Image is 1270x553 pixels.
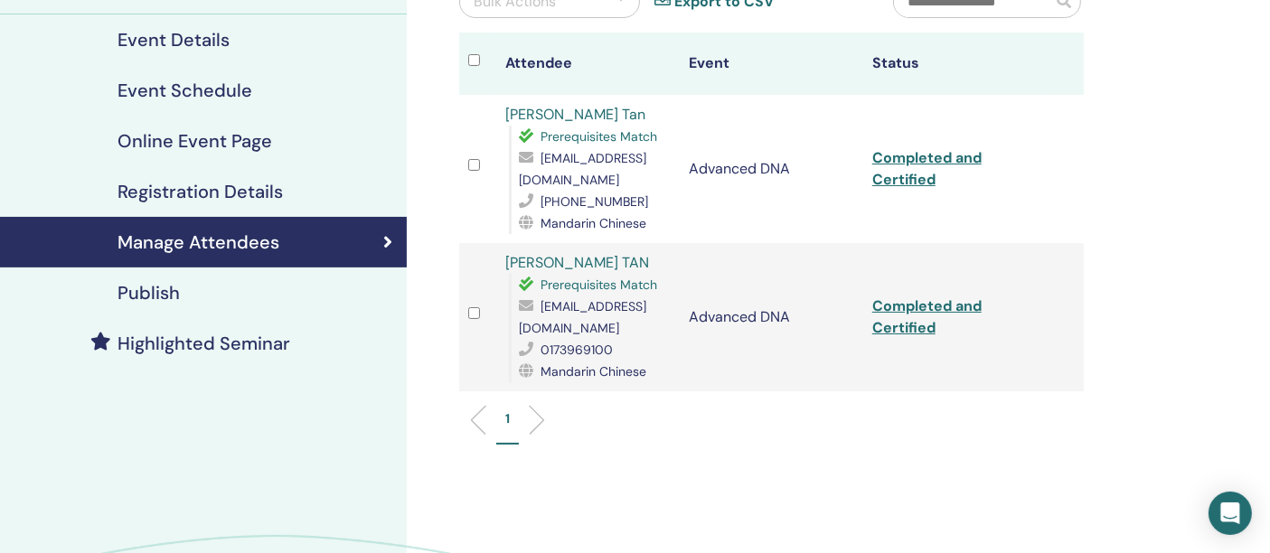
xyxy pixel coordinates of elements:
[505,409,510,428] p: 1
[863,33,1047,95] th: Status
[519,150,646,188] span: [EMAIL_ADDRESS][DOMAIN_NAME]
[541,193,648,210] span: [PHONE_NUMBER]
[118,282,180,304] h4: Publish
[541,128,657,145] span: Prerequisites Match
[505,253,649,272] a: [PERSON_NAME] TAN
[118,130,272,152] h4: Online Event Page
[872,148,982,189] a: Completed and Certified
[541,276,657,293] span: Prerequisites Match
[118,231,279,253] h4: Manage Attendees
[1209,492,1252,535] div: Open Intercom Messenger
[541,342,613,358] span: 0173969100
[680,243,863,391] td: Advanced DNA
[519,298,646,336] span: [EMAIL_ADDRESS][DOMAIN_NAME]
[118,333,290,354] h4: Highlighted Seminar
[541,363,646,380] span: Mandarin Chinese
[680,95,863,243] td: Advanced DNA
[505,105,645,124] a: [PERSON_NAME] Tan
[118,80,252,101] h4: Event Schedule
[118,29,230,51] h4: Event Details
[680,33,863,95] th: Event
[541,215,646,231] span: Mandarin Chinese
[118,181,283,202] h4: Registration Details
[872,296,982,337] a: Completed and Certified
[496,33,680,95] th: Attendee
